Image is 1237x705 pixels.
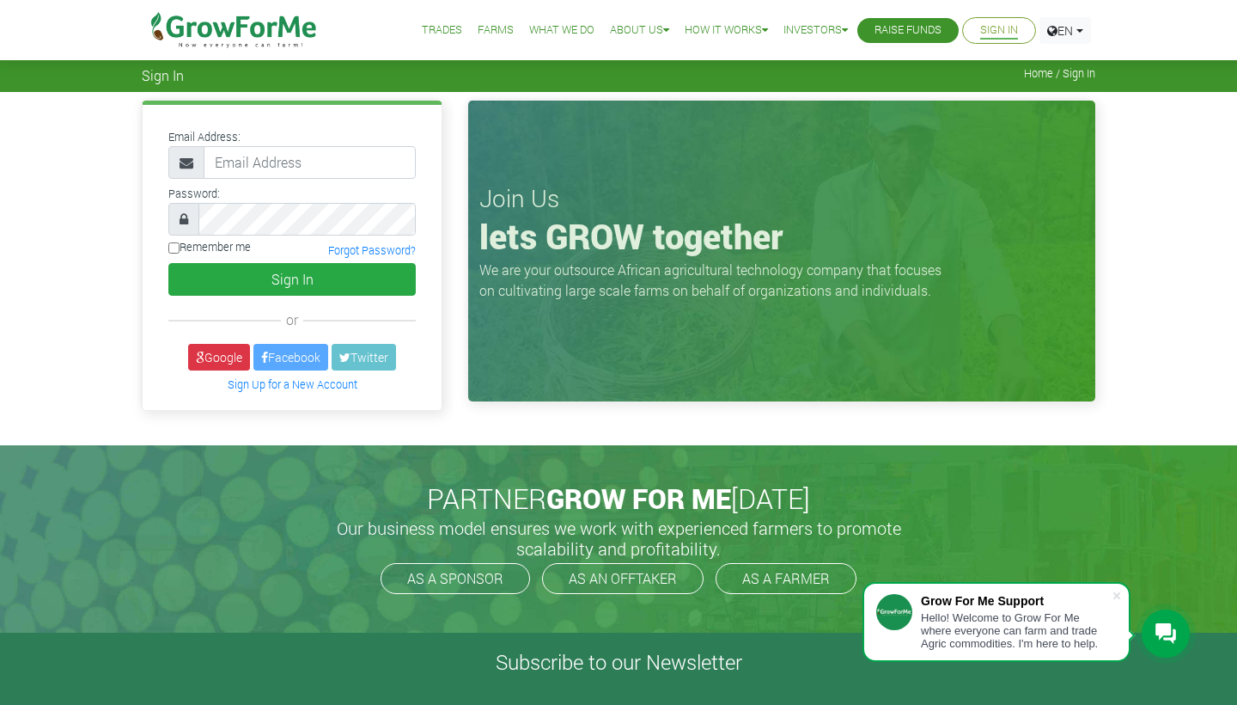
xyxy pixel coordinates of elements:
h4: Subscribe to our Newsletter [21,650,1216,675]
label: Remember me [168,239,251,255]
p: We are your outsource African agricultural technology company that focuses on cultivating large s... [479,260,952,301]
div: Hello! Welcome to Grow For Me where everyone can farm and trade Agric commodities. I'm here to help. [921,611,1112,650]
div: Grow For Me Support [921,594,1112,608]
h5: Our business model ensures we work with experienced farmers to promote scalability and profitabil... [318,518,919,559]
input: Remember me [168,242,180,254]
a: What We Do [529,21,594,40]
a: Google [188,344,250,371]
label: Password: [168,186,220,202]
a: AS AN OFFTAKER [542,563,704,594]
a: Sign In [980,21,1018,40]
a: About Us [610,21,669,40]
a: Farms [478,21,514,40]
a: Trades [422,21,462,40]
span: Sign In [142,67,184,83]
a: How it Works [685,21,768,40]
button: Sign In [168,263,416,296]
div: or [168,310,416,330]
h3: Join Us [479,184,1084,213]
a: EN [1039,17,1091,44]
h2: PARTNER [DATE] [149,482,1088,515]
a: Investors [783,21,848,40]
span: GROW FOR ME [546,480,731,517]
a: Sign Up for a New Account [228,377,357,391]
a: Raise Funds [874,21,941,40]
a: AS A SPONSOR [381,563,530,594]
span: Home / Sign In [1024,67,1095,80]
a: AS A FARMER [716,563,856,594]
h1: lets GROW together [479,216,1084,257]
label: Email Address: [168,129,241,145]
a: Forgot Password? [328,243,416,257]
input: Email Address [204,146,416,179]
